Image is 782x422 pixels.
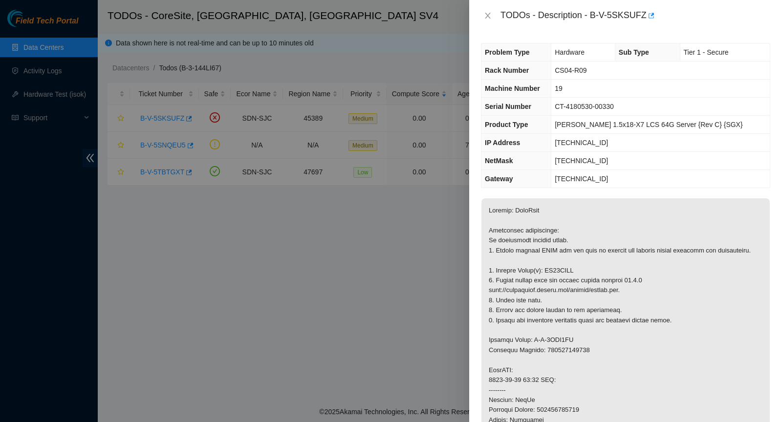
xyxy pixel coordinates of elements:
[555,66,586,74] span: CS04-R09
[555,121,742,128] span: [PERSON_NAME] 1.5x18-X7 LCS 64G Server {Rev C} {SGX}
[619,48,649,56] span: Sub Type
[555,175,608,183] span: [TECHNICAL_ID]
[481,11,495,21] button: Close
[485,139,520,147] span: IP Address
[555,103,614,110] span: CT-4180530-00330
[485,157,513,165] span: NetMask
[555,157,608,165] span: [TECHNICAL_ID]
[555,84,563,92] span: 19
[484,12,492,20] span: close
[485,103,531,110] span: Serial Number
[485,175,513,183] span: Gateway
[500,8,770,23] div: TODOs - Description - B-V-5SKSUFZ
[485,84,540,92] span: Machine Number
[485,48,530,56] span: Problem Type
[485,66,529,74] span: Rack Number
[485,121,528,128] span: Product Type
[684,48,729,56] span: Tier 1 - Secure
[555,48,585,56] span: Hardware
[555,139,608,147] span: [TECHNICAL_ID]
